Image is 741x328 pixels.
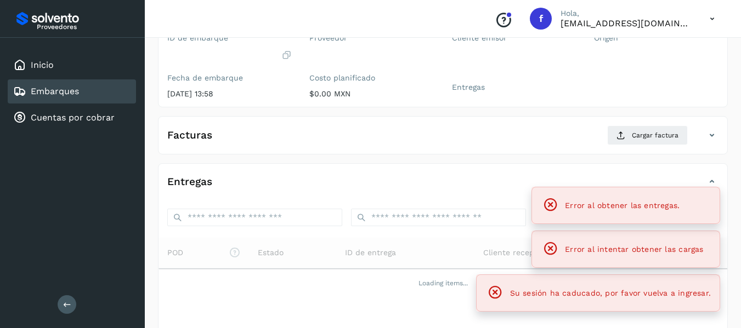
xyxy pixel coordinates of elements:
[561,18,692,28] p: facturacion@hcarga.com
[159,125,727,154] div: FacturasCargar factura
[452,33,576,43] label: Cliente emisor
[510,289,711,297] span: Su sesión ha caducado, por favor vuelva a ingresar.
[561,9,692,18] p: Hola,
[167,129,212,142] h4: Facturas
[31,60,54,70] a: Inicio
[8,106,136,130] div: Cuentas por cobrar
[452,83,576,92] label: Entregas
[8,53,136,77] div: Inicio
[167,73,292,83] label: Fecha de embarque
[167,89,292,99] p: [DATE] 13:58
[632,130,678,140] span: Cargar factura
[345,247,396,258] span: ID de entrega
[483,247,545,258] span: Cliente receptor
[37,23,132,31] p: Proveedores
[31,86,79,96] a: Embarques
[594,33,719,43] label: Origen
[159,172,727,200] div: Entregas
[309,73,434,83] label: Costo planificado
[309,89,434,99] p: $0.00 MXN
[258,247,284,258] span: Estado
[607,125,688,145] button: Cargar factura
[167,247,240,258] span: POD
[167,33,292,43] label: ID de embarque
[31,112,115,123] a: Cuentas por cobrar
[167,176,212,188] h4: Entregas
[8,79,136,103] div: Embarques
[565,245,703,254] span: Error al intentar obtener las cargas
[565,201,680,210] span: Error al obtener las entregas.
[159,269,727,297] td: Loading items...
[309,33,434,43] label: Proveedor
